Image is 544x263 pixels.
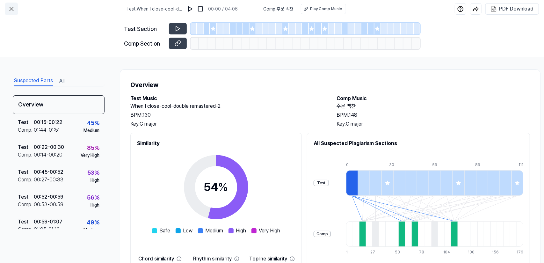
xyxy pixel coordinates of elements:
[337,102,530,110] h2: 주문 백찬
[18,119,34,126] div: Test .
[337,111,530,119] div: BPM. 148
[206,227,223,235] span: Medium
[87,218,99,227] div: 49 %
[519,162,523,168] div: 111
[34,168,63,176] div: 00:45 - 00:52
[301,4,346,14] button: Play Comp Music
[87,193,99,202] div: 56 %
[83,227,99,233] div: Medium
[389,162,401,168] div: 30
[346,162,358,168] div: 0
[419,249,426,255] div: 78
[81,152,99,159] div: Very High
[259,227,280,235] span: Very High
[14,76,53,86] button: Suspected Parts
[130,111,324,119] div: BPM. 130
[34,143,64,151] div: 00:22 - 00:30
[491,6,497,12] img: PDF Download
[457,6,464,12] img: help
[18,143,34,151] div: Test .
[208,6,238,12] div: 00:00 / 04:06
[127,6,183,12] span: Test . When I close-cool-double remastered-2
[34,119,62,126] div: 00:15 - 00:22
[18,176,34,184] div: Comp .
[432,162,444,168] div: 59
[204,179,228,196] div: 54
[337,120,530,128] div: Key. C major
[91,177,99,184] div: High
[193,255,232,263] div: Rhythm similarity
[130,95,324,102] h2: Test Music
[130,120,324,128] div: Key. G major
[13,95,105,114] div: Overview
[160,227,170,235] span: Safe
[87,168,99,177] div: 53 %
[517,249,523,255] div: 176
[314,180,329,186] div: Test
[130,80,530,90] h1: Overview
[91,202,99,208] div: High
[34,126,60,134] div: 01:44 - 01:51
[124,25,165,33] div: Test Section
[34,176,63,184] div: 00:27 - 00:33
[124,39,165,48] div: Comp Section
[87,119,99,127] div: 45 %
[18,193,34,201] div: Test .
[314,140,523,147] h2: All Suspected Plagiarism Sections
[83,127,99,134] div: Medium
[34,151,62,159] div: 00:14 - 00:20
[468,249,475,255] div: 130
[34,218,62,226] div: 00:59 - 01:07
[337,95,530,102] h2: Comp Music
[346,249,353,255] div: 1
[18,226,34,233] div: Comp .
[249,255,287,263] div: Topline similarity
[183,227,193,235] span: Low
[87,143,99,152] div: 85 %
[34,226,60,233] div: 01:05 - 01:12
[18,168,34,176] div: Test .
[490,4,535,14] button: PDF Download
[197,6,204,12] img: stop
[370,249,377,255] div: 27
[444,249,450,255] div: 104
[18,218,34,226] div: Test .
[138,255,174,263] div: Chord similarity
[314,231,331,237] div: Comp
[236,227,246,235] span: High
[18,151,34,159] div: Comp .
[18,201,34,208] div: Comp .
[137,140,295,147] h2: Similarity
[34,201,63,208] div: 00:53 - 00:59
[187,6,193,12] img: play
[492,249,499,255] div: 156
[499,5,533,13] div: PDF Download
[310,6,342,12] div: Play Comp Music
[130,102,324,110] h2: When I close-cool-double remastered-2
[34,193,63,201] div: 00:52 - 00:59
[59,76,64,86] button: All
[475,162,487,168] div: 89
[263,6,293,12] span: Comp . 주문 백찬
[395,249,402,255] div: 53
[473,6,479,12] img: share
[18,126,34,134] div: Comp .
[218,180,228,194] span: %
